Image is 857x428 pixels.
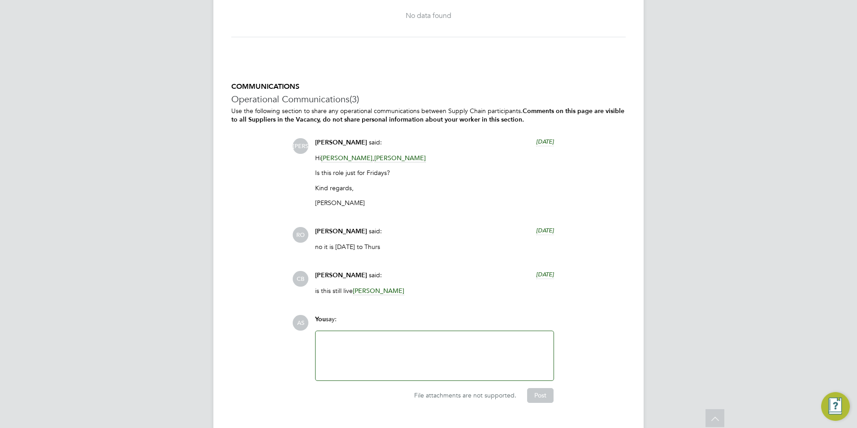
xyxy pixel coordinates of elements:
[293,315,308,331] span: AS
[369,138,382,146] span: said:
[315,315,554,331] div: say:
[315,227,367,235] span: [PERSON_NAME]
[293,271,308,287] span: CB
[315,315,326,323] span: You
[231,82,626,92] h5: COMMUNICATIONS
[315,139,367,146] span: [PERSON_NAME]
[231,93,626,105] h3: Operational Communications
[315,271,367,279] span: [PERSON_NAME]
[293,227,308,243] span: RO
[821,392,850,421] button: Engage Resource Center
[315,154,554,162] p: Hi ,
[315,287,554,295] p: is this still live
[353,287,404,295] span: [PERSON_NAME]
[536,138,554,145] span: [DATE]
[374,154,426,162] span: [PERSON_NAME]
[240,11,617,21] div: No data found
[315,184,554,192] p: Kind regards,
[350,93,359,105] span: (3)
[315,243,554,251] p: no it is [DATE] to Thurs
[527,388,554,402] button: Post
[231,107,626,124] p: Use the following section to share any operational communications between Supply Chain participants.
[536,271,554,278] span: [DATE]
[369,271,382,279] span: said:
[315,199,554,207] p: [PERSON_NAME]
[369,227,382,235] span: said:
[414,391,516,399] span: File attachments are not supported.
[321,154,372,162] span: [PERSON_NAME]
[293,138,308,154] span: [PERSON_NAME]
[315,169,554,177] p: Is this role just for Fridays?
[536,227,554,234] span: [DATE]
